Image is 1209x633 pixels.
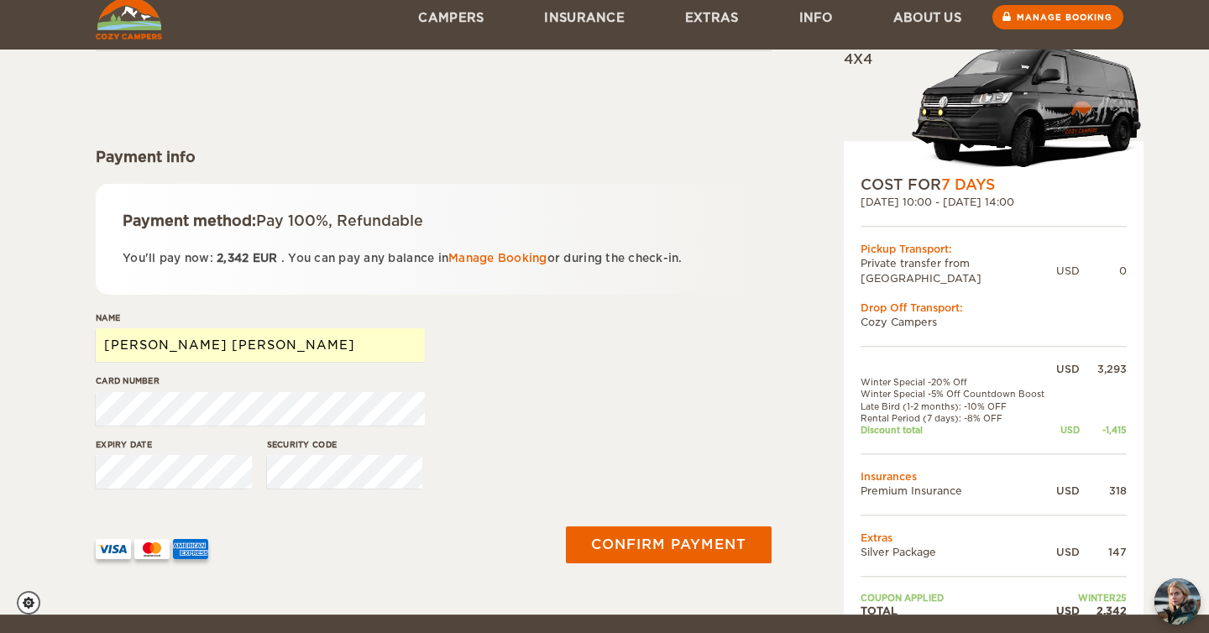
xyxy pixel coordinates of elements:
a: Cookie settings [17,591,51,615]
td: Rental Period (7 days): -8% OFF [861,412,1053,424]
div: 318 [1080,484,1127,498]
div: USD [1053,484,1080,498]
button: Confirm payment [566,526,772,563]
td: Discount total [861,425,1053,437]
div: USD [1053,425,1080,437]
div: USD [1056,264,1080,278]
div: -1,415 [1080,425,1127,437]
div: USD [1053,362,1080,376]
td: Private transfer from [GEOGRAPHIC_DATA] [861,257,1056,285]
td: Cozy Campers [861,315,1127,329]
a: Manage Booking [448,252,547,264]
div: 3,293 [1080,362,1127,376]
div: Pickup Transport: [861,243,1127,257]
td: Premium Insurance [861,484,1053,498]
img: VISA [96,539,131,559]
div: [DATE] 10:00 - [DATE] 14:00 [861,195,1127,209]
td: Late Bird (1-2 months): -10% OFF [861,400,1053,412]
div: USD [1053,545,1080,559]
div: Payment info [96,147,772,167]
img: mastercard [134,539,170,559]
span: Pay 100%, Refundable [256,212,423,229]
img: Freyja at Cozy Campers [1154,578,1201,625]
td: Coupon applied [861,592,1053,604]
td: WINTER25 [1053,592,1127,604]
div: USD [1053,604,1080,619]
td: Extras [861,531,1127,545]
label: Card number [96,374,425,387]
span: 7 Days [941,176,995,193]
td: Winter Special -5% Off Countdown Boost [861,389,1053,400]
img: AMEX [173,539,208,559]
div: Automatic 4x4 [844,31,1144,175]
label: Name [96,311,425,324]
td: TOTAL [861,604,1053,619]
div: Drop Off Transport: [861,301,1127,315]
img: stor-langur-4.png [911,36,1144,175]
div: 0 [1080,264,1127,278]
td: Silver Package [861,545,1053,559]
span: EUR [253,252,278,264]
td: Insurances [861,469,1127,484]
span: 2,342 [217,252,249,264]
td: Winter Special -20% Off [861,376,1053,388]
div: 2,342 [1080,604,1127,619]
label: Expiry date [96,438,252,451]
a: Manage booking [992,5,1123,29]
div: COST FOR [861,175,1127,195]
label: Security code [267,438,423,451]
p: You'll pay now: . You can pay any balance in or during the check-in. [123,248,745,268]
button: chat-button [1154,578,1201,625]
div: 147 [1080,545,1127,559]
div: Payment method: [123,211,745,231]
